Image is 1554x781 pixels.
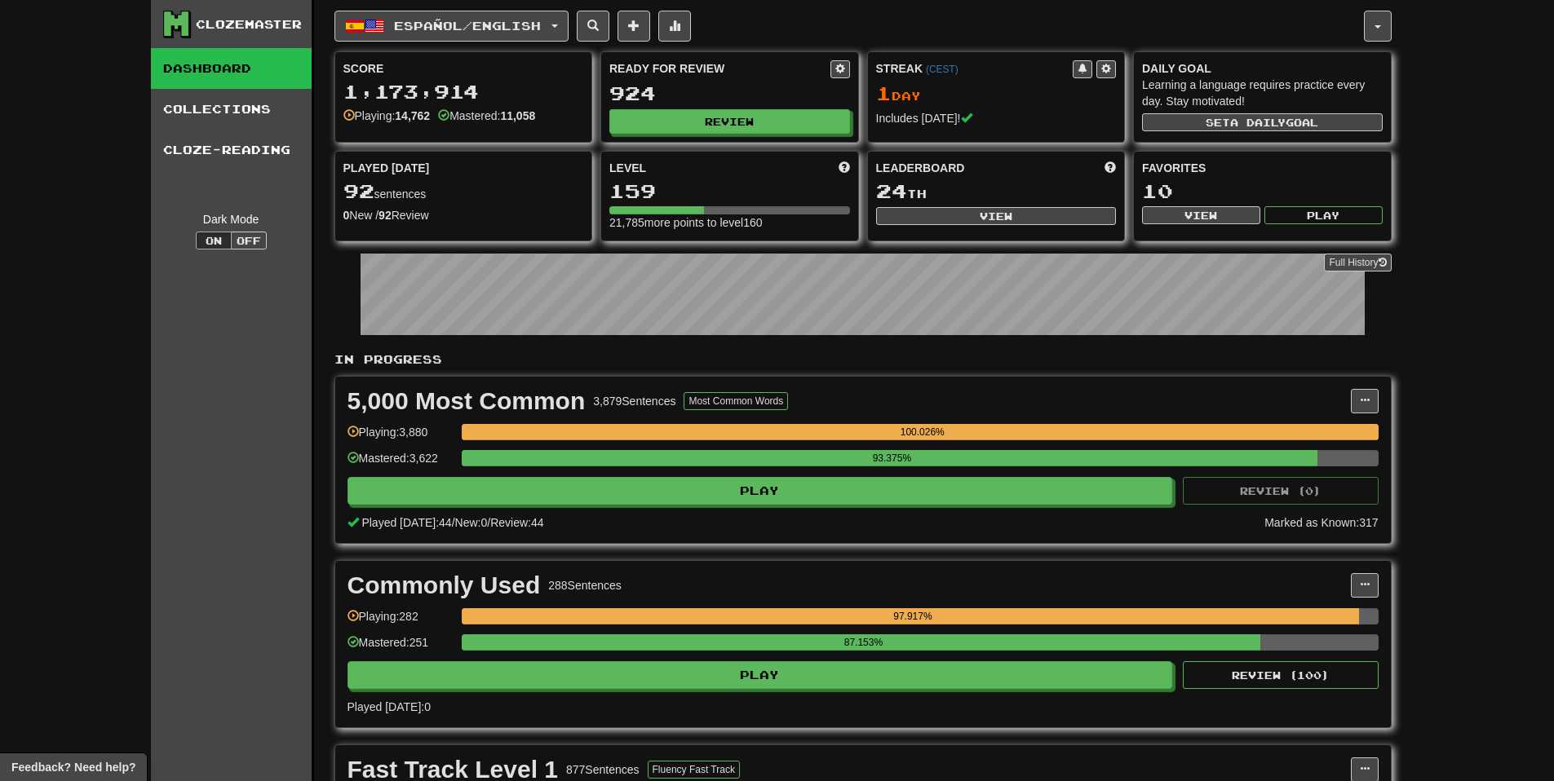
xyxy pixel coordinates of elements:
[487,516,490,529] span: /
[343,160,430,176] span: Played [DATE]
[163,211,299,227] div: Dark Mode
[876,83,1117,104] div: Day
[343,181,584,202] div: sentences
[1324,254,1391,271] a: Full History
[1142,60,1383,77] div: Daily Goal
[876,181,1117,202] div: th
[151,130,312,170] a: Cloze-Reading
[1142,181,1383,201] div: 10
[348,573,541,598] div: Commonly Used
[1183,477,1379,505] button: Review (0)
[926,64,959,75] a: (CEST)
[361,516,451,529] span: Played [DATE]: 44
[467,450,1317,466] div: 93.375%
[395,109,430,122] strong: 14,762
[876,207,1117,225] button: View
[467,608,1359,624] div: 97.917%
[348,700,431,713] span: Played [DATE]: 0
[467,634,1260,651] div: 87.153%
[609,109,850,134] button: Review
[609,160,646,176] span: Level
[231,232,267,249] button: Off
[500,109,535,122] strong: 11,058
[1142,113,1383,131] button: Seta dailygoal
[548,577,622,593] div: 288 Sentences
[348,389,586,413] div: 5,000 Most Common
[876,179,907,202] span: 24
[452,516,455,529] span: /
[577,11,609,42] button: Search sentences
[348,424,454,451] div: Playing: 3,880
[684,392,788,410] button: Most Common Words
[334,351,1392,368] p: In Progress
[593,393,675,409] div: 3,879 Sentences
[343,82,584,102] div: 1,173,914
[334,11,569,42] button: Español/English
[343,60,584,77] div: Score
[1264,206,1383,224] button: Play
[609,214,850,231] div: 21,785 more points to level 160
[876,160,965,176] span: Leaderboard
[1142,77,1383,109] div: Learning a language requires practice every day. Stay motivated!
[1142,160,1383,176] div: Favorites
[1230,117,1286,128] span: a daily
[348,450,454,477] div: Mastered: 3,622
[151,48,312,89] a: Dashboard
[196,16,302,33] div: Clozemaster
[438,108,535,124] div: Mastered:
[11,759,135,775] span: Open feedback widget
[876,60,1074,77] div: Streak
[379,209,392,222] strong: 92
[609,181,850,201] div: 159
[348,661,1173,689] button: Play
[1105,160,1116,176] span: This week in points, UTC
[1183,661,1379,689] button: Review (100)
[348,608,454,635] div: Playing: 282
[343,179,374,202] span: 92
[343,207,584,223] div: New / Review
[467,424,1379,440] div: 100.026%
[566,761,640,778] div: 877 Sentences
[618,11,650,42] button: Add sentence to collection
[343,209,350,222] strong: 0
[1264,514,1378,531] div: Marked as Known: 317
[658,11,691,42] button: More stats
[348,477,1173,505] button: Play
[151,89,312,130] a: Collections
[648,761,740,779] button: Fluency Fast Track
[348,634,454,661] div: Mastered: 251
[876,82,892,104] span: 1
[609,60,830,77] div: Ready for Review
[343,108,431,124] div: Playing:
[839,160,850,176] span: Score more points to level up
[196,232,232,249] button: On
[394,19,541,33] span: Español / English
[490,516,543,529] span: Review: 44
[876,110,1117,126] div: Includes [DATE]!
[1142,206,1260,224] button: View
[609,83,850,104] div: 924
[455,516,488,529] span: New: 0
